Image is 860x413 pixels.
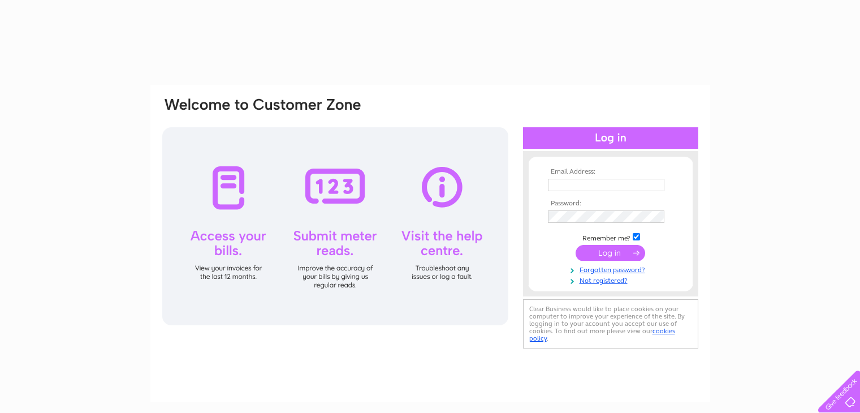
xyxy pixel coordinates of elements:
div: Clear Business would like to place cookies on your computer to improve your experience of the sit... [523,299,698,349]
input: Submit [576,245,645,261]
a: Not registered? [548,274,676,285]
td: Remember me? [545,231,676,243]
th: Password: [545,200,676,208]
a: Forgotten password? [548,264,676,274]
th: Email Address: [545,168,676,176]
a: cookies policy [529,327,675,342]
